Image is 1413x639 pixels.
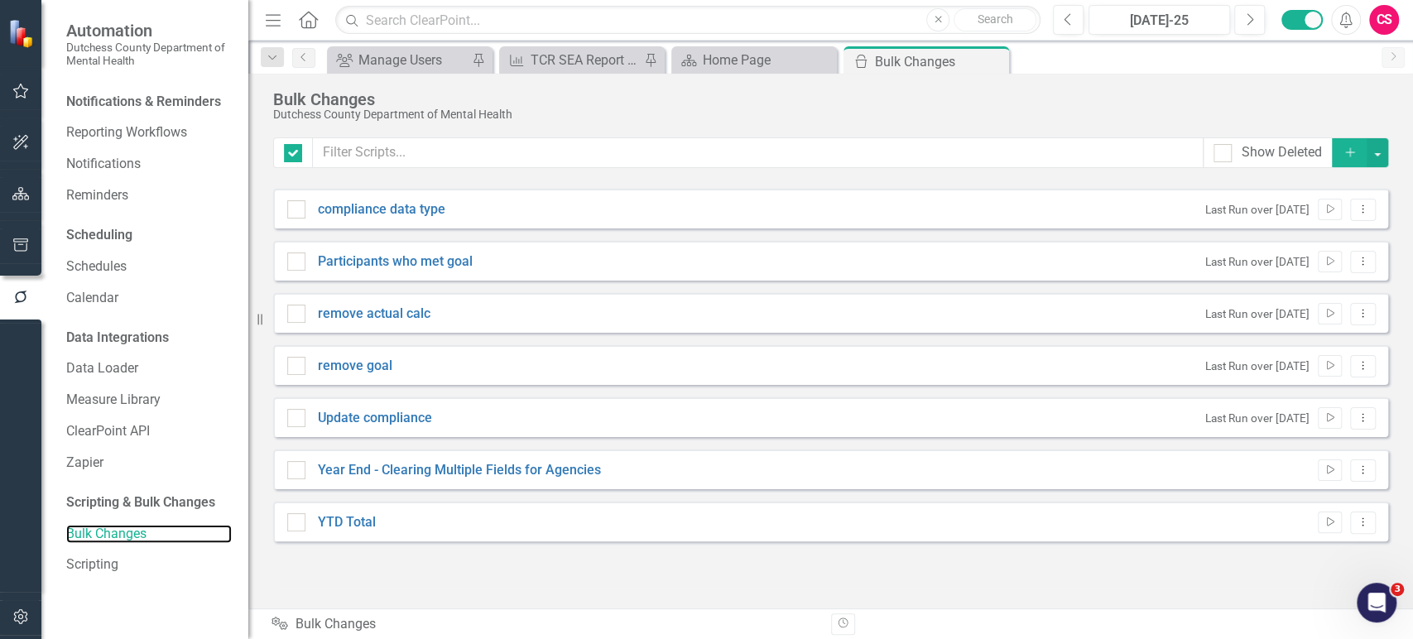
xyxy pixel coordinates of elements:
[318,305,430,324] a: remove actual calc
[66,359,232,378] a: Data Loader
[66,155,232,174] a: Notifications
[66,391,232,410] a: Measure Library
[318,200,445,219] a: compliance data type
[1205,254,1310,270] small: Last Run over [DATE]
[273,90,1380,108] div: Bulk Changes
[66,21,232,41] span: Automation
[66,555,232,574] a: Scripting
[358,50,468,70] div: Manage Users
[318,513,376,532] a: YTD Total
[1357,583,1396,622] iframe: Intercom live chat
[318,357,392,376] a: remove goal
[875,51,1005,72] div: Bulk Changes
[335,6,1041,35] input: Search ClearPoint...
[503,50,640,70] a: TCR SEA Report - CPS Example
[978,12,1013,26] span: Search
[331,50,468,70] a: Manage Users
[1205,202,1310,218] small: Last Run over [DATE]
[318,461,601,480] a: Year End - Clearing Multiple Fields for Agencies
[1205,411,1310,426] small: Last Run over [DATE]
[7,17,38,49] img: ClearPoint Strategy
[531,50,640,70] div: TCR SEA Report - CPS Example
[1369,5,1399,35] button: CS
[318,409,432,428] a: Update compliance
[703,50,833,70] div: Home Page
[66,123,232,142] a: Reporting Workflows
[66,226,132,245] div: Scheduling
[272,615,818,634] div: Bulk Changes
[66,41,232,68] small: Dutchess County Department of Mental Health
[66,289,232,308] a: Calendar
[66,186,232,205] a: Reminders
[1205,358,1310,374] small: Last Run over [DATE]
[675,50,833,70] a: Home Page
[1205,306,1310,322] small: Last Run over [DATE]
[66,257,232,276] a: Schedules
[1391,583,1404,596] span: 3
[66,454,232,473] a: Zapier
[312,137,1204,168] input: Filter Scripts...
[954,8,1036,31] button: Search
[1094,11,1224,31] div: [DATE]-25
[66,525,232,544] a: Bulk Changes
[66,329,169,348] div: Data Integrations
[318,252,473,271] a: Participants who met goal
[273,108,1380,121] div: Dutchess County Department of Mental Health
[66,93,221,112] div: Notifications & Reminders
[66,422,232,441] a: ClearPoint API
[66,493,215,512] div: Scripting & Bulk Changes
[1242,143,1322,162] div: Show Deleted
[1089,5,1230,35] button: [DATE]-25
